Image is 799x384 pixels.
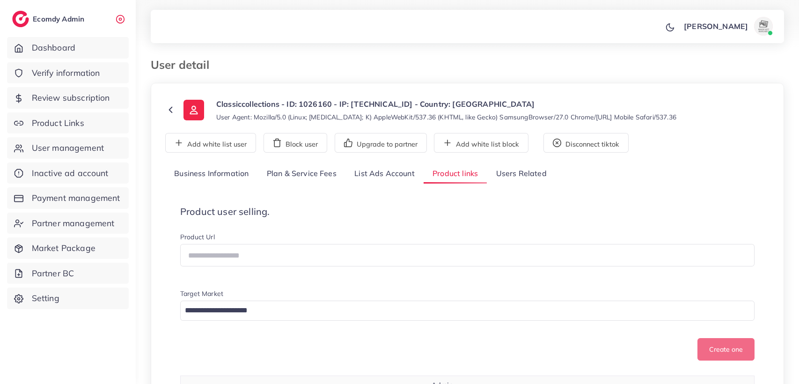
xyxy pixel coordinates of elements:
[7,263,129,284] a: Partner BC
[487,164,555,184] a: Users Related
[32,192,120,204] span: Payment management
[180,232,215,242] label: Product Url
[182,303,742,318] input: Search for option
[165,164,258,184] a: Business Information
[216,98,676,110] p: Classiccollections - ID: 1026160 - IP: [TECHNICAL_ID] - Country: [GEOGRAPHIC_DATA]
[32,42,75,54] span: Dashboard
[424,164,487,184] a: Product links
[216,112,676,122] small: User Agent: Mozilla/5.0 (Linux; [MEDICAL_DATA]; K) AppleWebKit/537.36 (KHTML, like Gecko) Samsung...
[32,217,115,229] span: Partner management
[32,142,104,154] span: User management
[7,288,129,309] a: Setting
[434,133,528,153] button: Add white list block
[32,267,74,280] span: Partner BC
[7,62,129,84] a: Verify information
[180,289,223,298] label: Target Market
[32,92,110,104] span: Review subscription
[258,164,345,184] a: Plan & Service Fees
[345,164,424,184] a: List Ads Account
[335,133,427,153] button: Upgrade to partner
[183,100,204,120] img: ic-user-info.36bf1079.svg
[12,11,29,27] img: logo
[684,21,748,32] p: [PERSON_NAME]
[697,338,755,361] button: Create one
[12,11,87,27] a: logoEcomdy Admin
[32,117,84,129] span: Product Links
[151,58,217,72] h3: User detail
[7,213,129,234] a: Partner management
[754,17,773,36] img: avatar
[180,301,755,321] div: Search for option
[264,133,327,153] button: Block user
[32,292,59,304] span: Setting
[180,206,755,217] h4: Product user selling.
[7,137,129,159] a: User management
[33,15,87,23] h2: Ecomdy Admin
[679,17,777,36] a: [PERSON_NAME]avatar
[7,237,129,259] a: Market Package
[7,87,129,109] a: Review subscription
[7,112,129,134] a: Product Links
[32,242,95,254] span: Market Package
[32,167,109,179] span: Inactive ad account
[32,67,100,79] span: Verify information
[7,162,129,184] a: Inactive ad account
[165,133,256,153] button: Add white list user
[7,37,129,59] a: Dashboard
[7,187,129,209] a: Payment management
[543,133,629,153] button: Disconnect tiktok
